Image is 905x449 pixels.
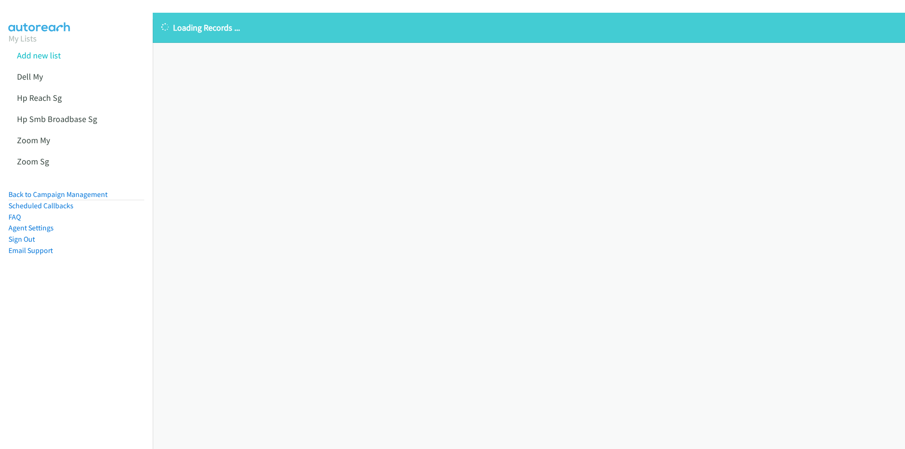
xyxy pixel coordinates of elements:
[8,201,74,210] a: Scheduled Callbacks
[8,33,37,44] a: My Lists
[8,235,35,244] a: Sign Out
[17,71,43,82] a: Dell My
[17,92,62,103] a: Hp Reach Sg
[17,135,50,146] a: Zoom My
[8,246,53,255] a: Email Support
[17,114,97,124] a: Hp Smb Broadbase Sg
[8,212,21,221] a: FAQ
[8,223,54,232] a: Agent Settings
[8,190,107,199] a: Back to Campaign Management
[17,156,49,167] a: Zoom Sg
[161,21,897,34] p: Loading Records ...
[17,50,61,61] a: Add new list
